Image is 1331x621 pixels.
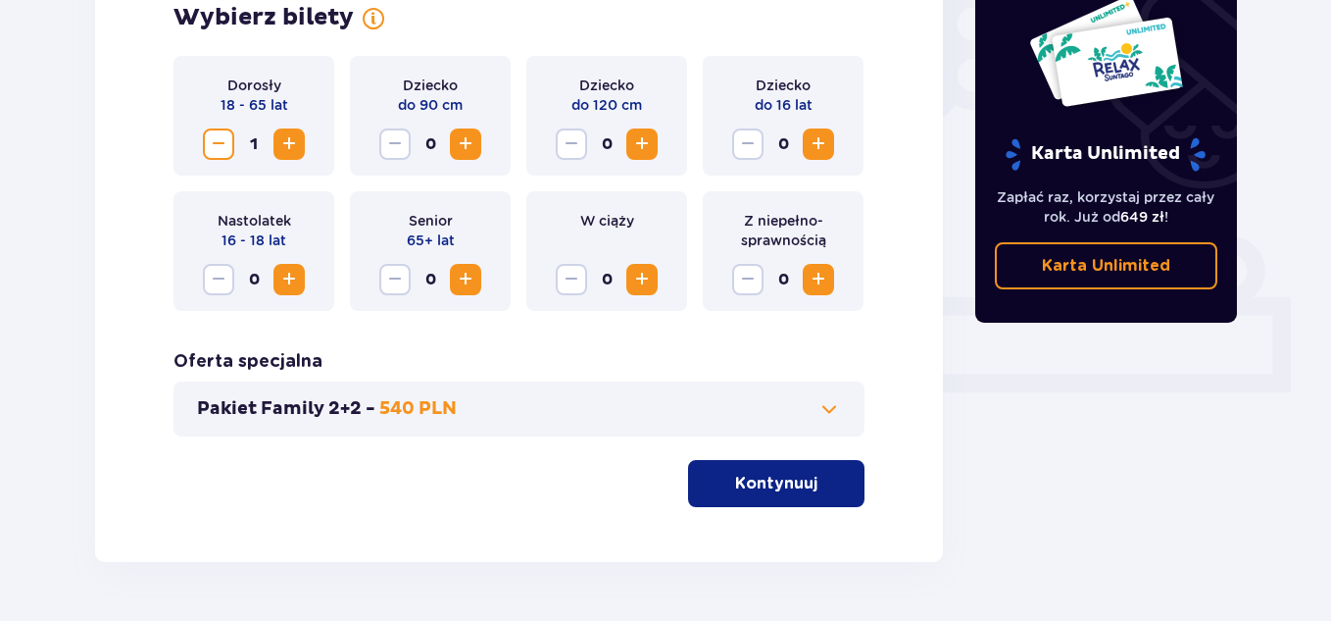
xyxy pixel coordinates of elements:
[379,129,411,160] button: Decrease
[732,264,764,295] button: Decrease
[803,264,834,295] button: Increase
[1120,209,1164,225] span: 649 zł
[1004,137,1208,172] p: Karta Unlimited
[173,3,354,32] p: Wybierz bilety
[571,95,642,115] p: do 120 cm
[803,129,834,160] button: Increase
[273,264,305,295] button: Increase
[591,129,622,160] span: 0
[626,129,658,160] button: Increase
[379,397,457,421] p: 540 PLN
[718,211,848,250] p: Z niepełno­sprawnością
[450,129,481,160] button: Increase
[995,187,1218,227] p: Zapłać raz, korzystaj przez cały rok. Już od !
[379,264,411,295] button: Decrease
[767,264,799,295] span: 0
[197,397,375,421] p: Pakiet Family 2+2 -
[197,397,841,421] button: Pakiet Family 2+2 -540 PLN
[203,129,234,160] button: Decrease
[227,76,281,95] p: Dorosły
[173,350,322,374] p: Oferta specjalna
[238,264,270,295] span: 0
[556,264,587,295] button: Decrease
[756,76,811,95] p: Dziecko
[995,242,1218,289] a: Karta Unlimited
[221,95,288,115] p: 18 - 65 lat
[203,264,234,295] button: Decrease
[409,211,453,231] p: Senior
[398,95,463,115] p: do 90 cm
[556,129,587,160] button: Decrease
[626,264,658,295] button: Increase
[222,231,286,250] p: 16 - 18 lat
[415,129,446,160] span: 0
[579,76,634,95] p: Dziecko
[755,95,813,115] p: do 16 lat
[450,264,481,295] button: Increase
[218,211,291,231] p: Nastolatek
[273,129,305,160] button: Increase
[407,231,455,250] p: 65+ lat
[238,129,270,160] span: 1
[580,211,634,231] p: W ciąży
[688,460,864,507] button: Kontynuuj
[1042,255,1170,277] p: Karta Unlimited
[735,473,817,494] p: Kontynuuj
[767,129,799,160] span: 0
[591,264,622,295] span: 0
[415,264,446,295] span: 0
[403,76,458,95] p: Dziecko
[732,129,764,160] button: Decrease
